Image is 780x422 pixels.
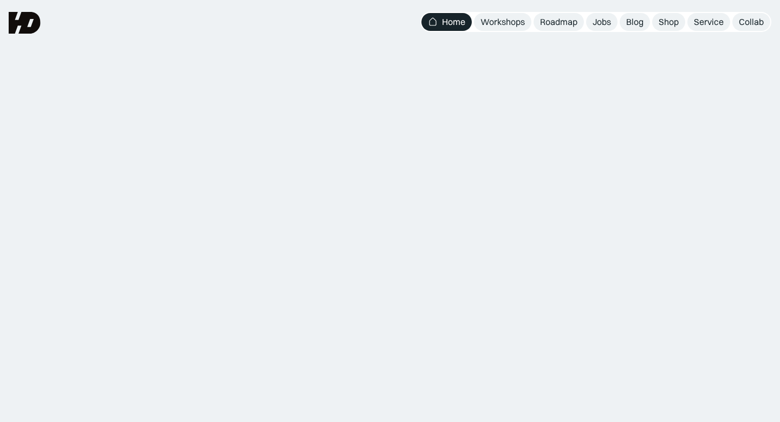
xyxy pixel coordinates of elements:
a: Blog [620,13,650,31]
div: Roadmap [540,16,577,28]
a: Home [421,13,472,31]
a: Shop [652,13,685,31]
a: Collab [732,13,770,31]
div: Blog [626,16,643,28]
div: Shop [659,16,679,28]
a: Service [687,13,730,31]
a: Roadmap [534,13,584,31]
div: Service [694,16,724,28]
div: Jobs [593,16,611,28]
div: Collab [739,16,764,28]
a: Jobs [586,13,617,31]
div: Workshops [480,16,525,28]
div: Home [442,16,465,28]
a: Workshops [474,13,531,31]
